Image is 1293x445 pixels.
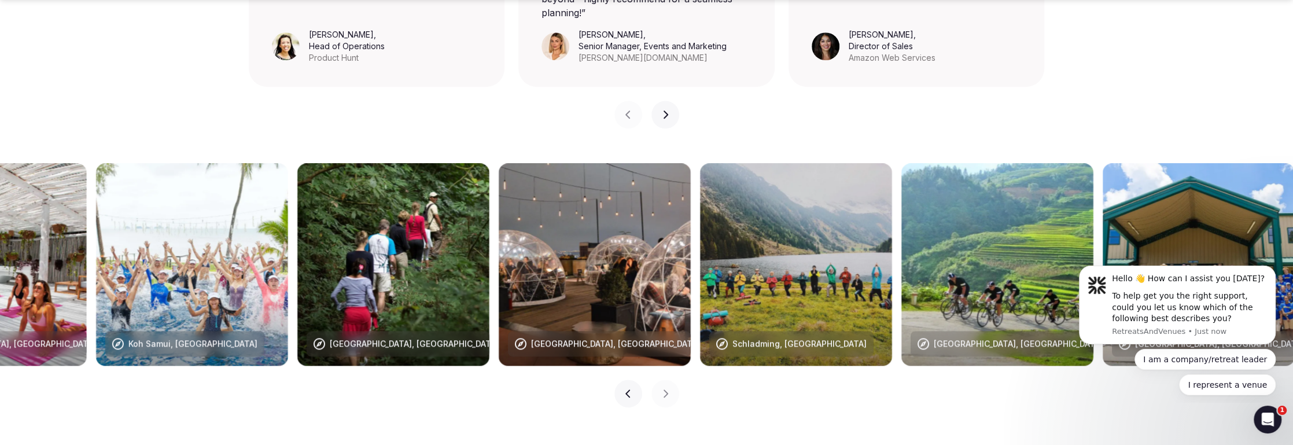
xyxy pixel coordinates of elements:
div: [GEOGRAPHIC_DATA], [GEOGRAPHIC_DATA] [330,338,499,350]
span: 1 [1277,406,1287,415]
div: Senior Manager, Events and Marketing [579,41,727,52]
iframe: Intercom live chat [1254,406,1281,433]
img: Leeann Trang [272,32,300,60]
img: Koh Samui, Thailand [96,163,288,366]
div: Amazon Web Services [849,52,935,64]
cite: [PERSON_NAME] [309,30,374,39]
div: [GEOGRAPHIC_DATA], [GEOGRAPHIC_DATA] [934,338,1103,350]
div: Product Hunt [309,52,385,64]
div: Director of Sales [849,41,935,52]
img: Triana Jewell-Lujan [541,32,569,60]
div: [GEOGRAPHIC_DATA], [GEOGRAPHIC_DATA] [531,338,700,350]
cite: [PERSON_NAME] [579,30,643,39]
img: Schladming, Austria [700,163,892,366]
img: Hanoi, Vietnam [901,163,1093,366]
figcaption: , [579,29,727,64]
div: [PERSON_NAME][DOMAIN_NAME] [579,52,727,64]
div: Head of Operations [309,41,385,52]
img: Nashville, USA [499,163,691,366]
iframe: Intercom notifications message [1062,256,1293,402]
img: Bali, Indonesia [297,163,489,366]
cite: [PERSON_NAME] [849,30,913,39]
div: Schladming, [GEOGRAPHIC_DATA] [732,338,867,350]
figcaption: , [309,29,385,64]
figcaption: , [849,29,935,64]
img: Sonia Singh [812,32,839,60]
div: Koh Samui, [GEOGRAPHIC_DATA] [128,338,257,350]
